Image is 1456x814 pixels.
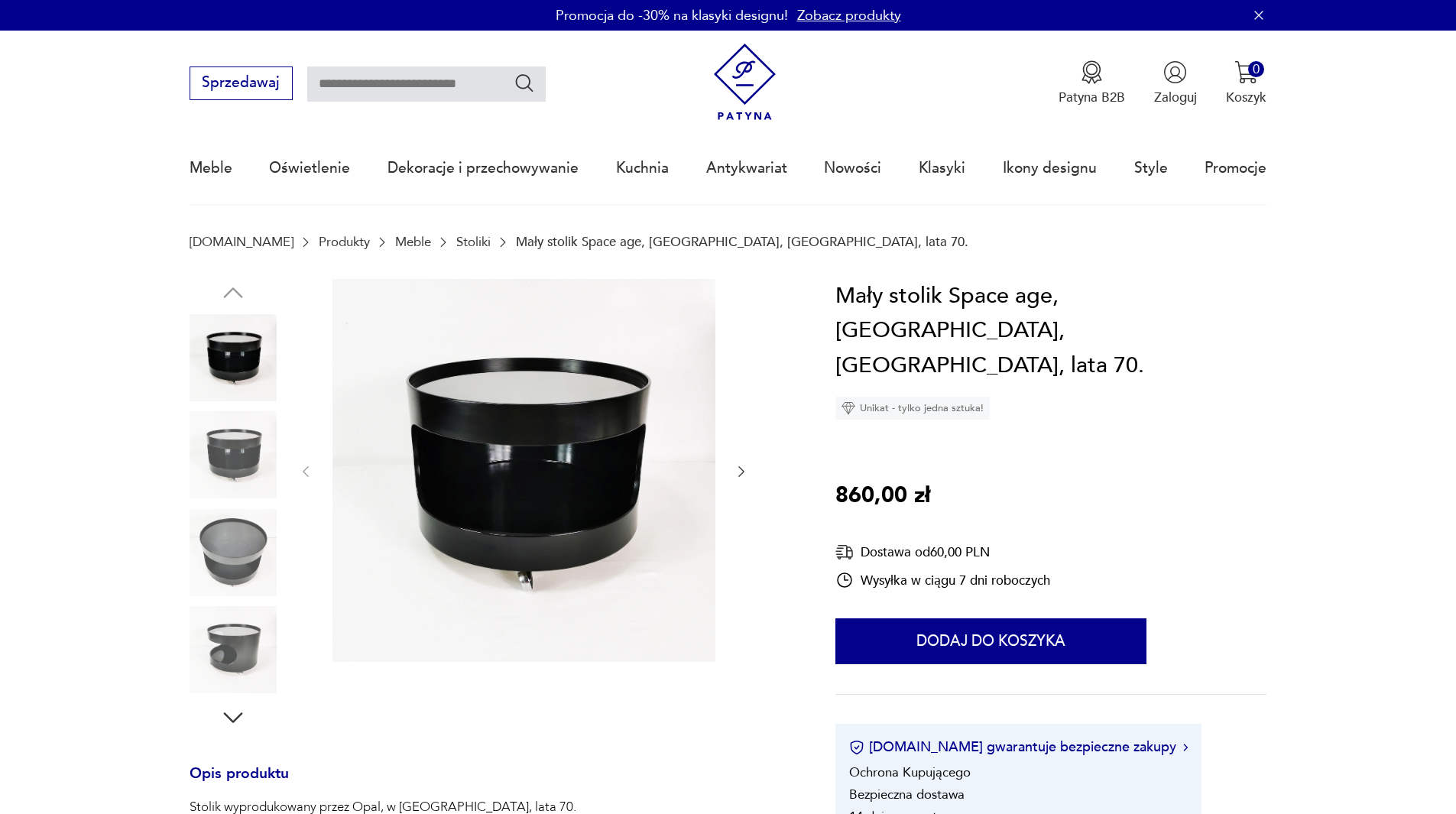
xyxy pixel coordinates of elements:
[835,279,1266,384] h1: Mały stolik Space age, [GEOGRAPHIC_DATA], [GEOGRAPHIC_DATA], lata 70.
[1003,133,1097,203] a: Ikony designu
[849,786,965,803] li: Bezpieczna dostawa
[1163,60,1187,84] img: Ikonka użytkownika
[395,235,431,249] a: Meble
[1059,60,1125,106] button: Patyna B2B
[835,543,1050,562] div: Dostawa od 60,00 PLN
[319,235,370,249] a: Produkty
[1183,744,1188,751] img: Ikona strzałki w prawo
[190,66,293,100] button: Sprzedawaj
[706,44,783,121] img: Patyna - sklep z meblami i dekoracjami vintage
[1226,60,1266,106] button: 0Koszyk
[456,235,491,249] a: Stoliki
[1134,133,1168,203] a: Style
[269,133,350,203] a: Oświetlenie
[190,768,792,799] h3: Opis produktu
[1248,61,1264,77] div: 0
[1059,89,1125,106] p: Patyna B2B
[190,606,277,693] img: Zdjęcie produktu Mały stolik Space age, Opal, Niemcy, lata 70.
[190,78,293,90] a: Sprzedawaj
[835,397,990,420] div: Unikat - tylko jedna sztuka!
[190,133,232,203] a: Meble
[388,133,579,203] a: Dekoracje i przechowywanie
[841,401,855,415] img: Ikona diamentu
[1226,89,1266,106] p: Koszyk
[835,571,1050,589] div: Wysyłka w ciągu 7 dni roboczych
[1234,60,1258,84] img: Ikona koszyka
[849,764,971,781] li: Ochrona Kupującego
[706,133,787,203] a: Antykwariat
[835,618,1146,664] button: Dodaj do koszyka
[1154,60,1197,106] button: Zaloguj
[849,740,864,755] img: Ikona certyfikatu
[190,235,293,249] a: [DOMAIN_NAME]
[797,6,901,25] a: Zobacz produkty
[824,133,881,203] a: Nowości
[1154,89,1197,106] p: Zaloguj
[514,72,536,94] button: Szukaj
[1059,60,1125,106] a: Ikona medaluPatyna B2B
[556,6,788,25] p: Promocja do -30% na klasyki designu!
[190,314,277,401] img: Zdjęcie produktu Mały stolik Space age, Opal, Niemcy, lata 70.
[849,738,1188,757] button: [DOMAIN_NAME] gwarantuje bezpieczne zakupy
[1205,133,1266,203] a: Promocje
[835,478,930,514] p: 860,00 zł
[190,509,277,596] img: Zdjęcie produktu Mały stolik Space age, Opal, Niemcy, lata 70.
[835,543,854,562] img: Ikona dostawy
[516,235,968,249] p: Mały stolik Space age, [GEOGRAPHIC_DATA], [GEOGRAPHIC_DATA], lata 70.
[616,133,669,203] a: Kuchnia
[919,133,965,203] a: Klasyki
[190,411,277,498] img: Zdjęcie produktu Mały stolik Space age, Opal, Niemcy, lata 70.
[1080,60,1104,84] img: Ikona medalu
[332,279,715,662] img: Zdjęcie produktu Mały stolik Space age, Opal, Niemcy, lata 70.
